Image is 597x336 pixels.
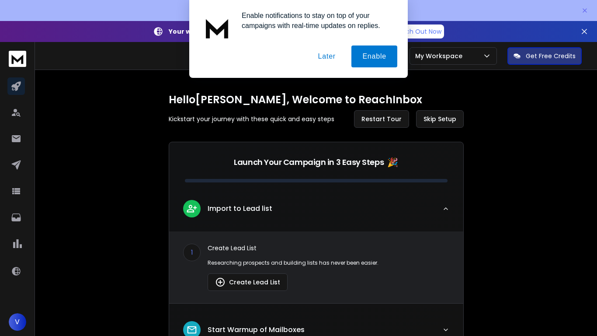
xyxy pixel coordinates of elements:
[354,110,409,128] button: Restart Tour
[9,313,26,331] button: V
[169,193,463,231] button: leadImport to Lead list
[186,203,198,214] img: lead
[208,203,272,214] p: Import to Lead list
[169,115,334,123] p: Kickstart your journey with these quick and easy steps
[169,93,464,107] h1: Hello [PERSON_NAME] , Welcome to ReachInbox
[235,10,397,31] div: Enable notifications to stay on top of your campaigns with real-time updates on replies.
[423,115,456,123] span: Skip Setup
[200,10,235,45] img: notification icon
[208,325,305,335] p: Start Warmup of Mailboxes
[215,277,226,287] img: lead
[208,244,449,252] p: Create Lead List
[234,156,384,168] p: Launch Your Campaign in 3 Easy Steps
[186,324,198,336] img: lead
[387,156,398,168] span: 🎉
[208,259,449,266] p: Researching prospects and building lists has never been easier.
[416,110,464,128] button: Skip Setup
[351,45,397,67] button: Enable
[169,231,463,303] div: leadImport to Lead list
[307,45,346,67] button: Later
[208,273,288,291] button: Create Lead List
[183,244,201,261] div: 1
